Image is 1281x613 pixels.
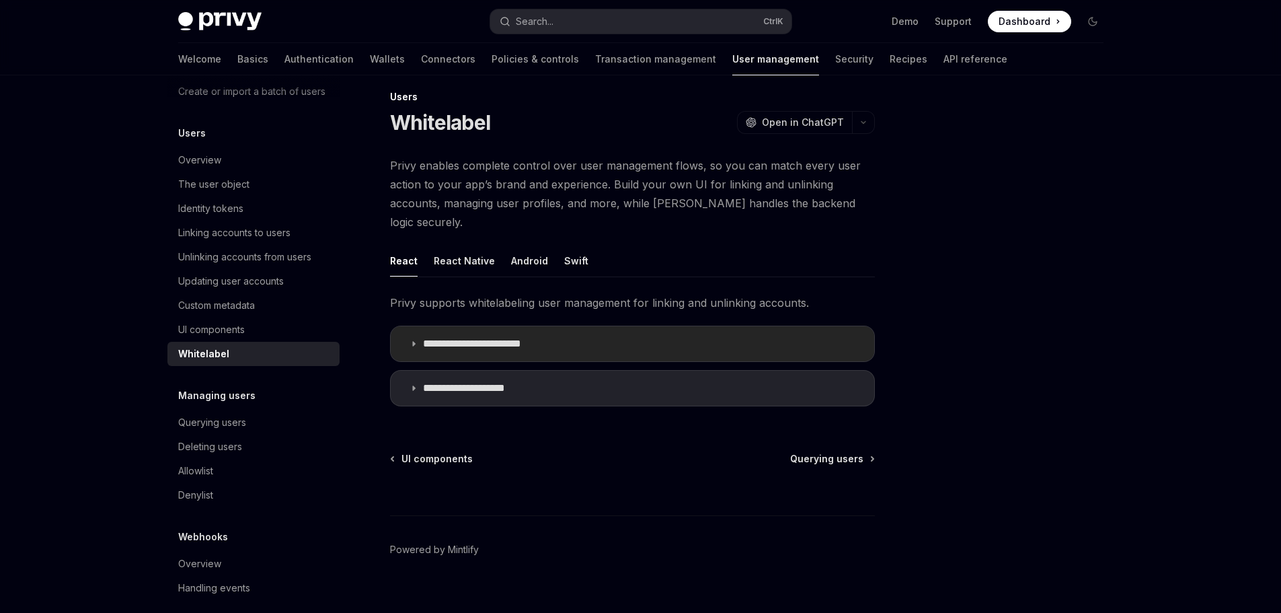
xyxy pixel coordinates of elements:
[178,176,249,192] div: The user object
[763,16,783,27] span: Ctrl K
[167,293,340,318] a: Custom metadata
[390,293,875,312] span: Privy supports whitelabeling user management for linking and unlinking accounts.
[167,342,340,366] a: Whitelabel
[167,221,340,245] a: Linking accounts to users
[835,43,874,75] a: Security
[237,43,268,75] a: Basics
[390,543,479,556] a: Powered by Mintlify
[178,414,246,431] div: Querying users
[167,318,340,342] a: UI components
[988,11,1071,32] a: Dashboard
[178,225,290,241] div: Linking accounts to users
[167,552,340,576] a: Overview
[178,43,221,75] a: Welcome
[178,388,256,404] h5: Managing users
[167,435,340,459] a: Deleting users
[167,410,340,435] a: Querying users
[167,172,340,196] a: The user object
[892,15,919,28] a: Demo
[790,452,863,466] span: Querying users
[421,43,475,75] a: Connectors
[1082,11,1103,32] button: Toggle dark mode
[178,249,311,265] div: Unlinking accounts from users
[178,529,228,545] h5: Webhooks
[762,116,844,129] span: Open in ChatGPT
[391,452,473,466] a: UI components
[999,15,1050,28] span: Dashboard
[178,346,229,362] div: Whitelabel
[390,110,491,135] h1: Whitelabel
[370,43,405,75] a: Wallets
[434,245,495,277] div: React Native
[167,245,340,269] a: Unlinking accounts from users
[178,297,255,314] div: Custom metadata
[790,452,874,466] a: Querying users
[178,152,221,168] div: Overview
[492,43,579,75] a: Policies & controls
[511,245,548,277] div: Android
[178,580,250,596] div: Handling events
[595,43,716,75] a: Transaction management
[167,196,340,221] a: Identity tokens
[178,273,284,289] div: Updating user accounts
[167,459,340,483] a: Allowlist
[737,111,852,134] button: Open in ChatGPT
[178,322,245,338] div: UI components
[390,156,875,231] span: Privy enables complete control over user management flows, so you can match every user action to ...
[890,43,927,75] a: Recipes
[178,439,242,455] div: Deleting users
[516,13,553,30] div: Search...
[167,148,340,172] a: Overview
[564,245,588,277] div: Swift
[178,463,213,479] div: Allowlist
[490,9,791,34] button: Open search
[943,43,1007,75] a: API reference
[401,452,473,466] span: UI components
[390,245,418,277] div: React
[935,15,972,28] a: Support
[167,483,340,507] a: Denylist
[178,125,206,141] h5: Users
[178,556,221,572] div: Overview
[167,576,340,600] a: Handling events
[178,12,262,31] img: dark logo
[178,201,243,217] div: Identity tokens
[284,43,354,75] a: Authentication
[390,90,875,104] div: Users
[178,487,213,503] div: Denylist
[167,269,340,293] a: Updating user accounts
[732,43,819,75] a: User management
